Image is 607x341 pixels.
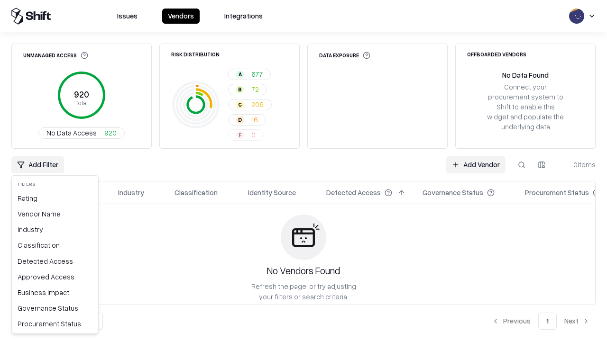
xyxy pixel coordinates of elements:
div: Approved Access [14,269,96,285]
div: Filters [14,178,96,190]
div: Classification [14,237,96,253]
div: Procurement Status [14,316,96,332]
div: Add Filter [11,175,99,334]
div: Governance Status [14,300,96,316]
div: Industry [14,222,96,237]
div: Detected Access [14,253,96,269]
div: Rating [14,190,96,206]
div: Vendor Name [14,206,96,222]
div: Business Impact [14,285,96,300]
